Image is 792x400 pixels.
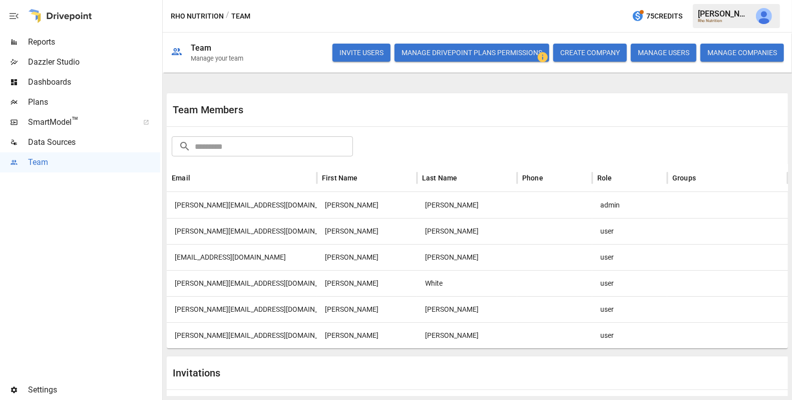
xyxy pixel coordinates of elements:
div: admin [592,192,667,218]
div: Role [597,174,612,182]
div: jane@rhonutrition.com [167,322,317,348]
div: Rho Nutrition [698,19,750,23]
div: alorie1474@gmail.com [167,244,317,270]
div: Invitations [173,367,478,379]
div: Last Name [422,174,458,182]
div: Email [172,174,190,182]
div: Zazvonova [417,322,517,348]
img: Julie Wilton [756,8,772,24]
span: Data Sources [28,136,160,148]
div: Lorie [417,244,517,270]
button: Sort [613,171,627,185]
div: user [592,322,667,348]
button: 75Credits [628,7,686,26]
span: Dashboards [28,76,160,88]
div: jeremy@rhonutrition.com [167,296,317,322]
button: Julie Wilton [750,2,778,30]
div: White [417,270,517,296]
div: Padilla [417,192,517,218]
span: Plans [28,96,160,108]
div: user [592,270,667,296]
div: George [317,192,417,218]
div: First Name [322,174,358,182]
div: / [226,10,229,23]
div: user [592,244,667,270]
button: Sort [544,171,558,185]
div: Jeremy [317,296,417,322]
div: [PERSON_NAME] [698,9,750,19]
button: INVITE USERS [332,44,390,62]
button: Rho Nutrition [171,10,224,23]
div: Team [191,43,212,53]
div: Phone [522,174,543,182]
div: Bishop [417,218,517,244]
span: Team [28,156,160,168]
div: Kaminsky [417,296,517,322]
span: 75 Credits [646,10,682,23]
span: SmartModel [28,116,132,128]
div: user [592,218,667,244]
div: Jane [317,322,417,348]
div: Andre [317,244,417,270]
button: MANAGE COMPANIES [700,44,784,62]
div: ryan@rhonutrition.com [167,218,317,244]
button: Manage Drivepoint Plans Permissions [394,44,549,62]
div: Team Members [173,104,478,116]
span: Settings [28,384,160,396]
div: mellina@rhonutrition.com [167,270,317,296]
div: Groups [672,174,696,182]
div: george@rhonutrition.com [167,192,317,218]
div: user [592,296,667,322]
div: Manage your team [191,55,243,62]
div: Mellina [317,270,417,296]
span: Dazzler Studio [28,56,160,68]
div: Ryan [317,218,417,244]
button: MANAGE USERS [631,44,696,62]
button: CREATE COMPANY [553,44,627,62]
button: Sort [459,171,473,185]
span: Reports [28,36,160,48]
button: Sort [191,171,205,185]
button: Sort [697,171,711,185]
button: Sort [359,171,373,185]
span: ™ [72,115,79,127]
